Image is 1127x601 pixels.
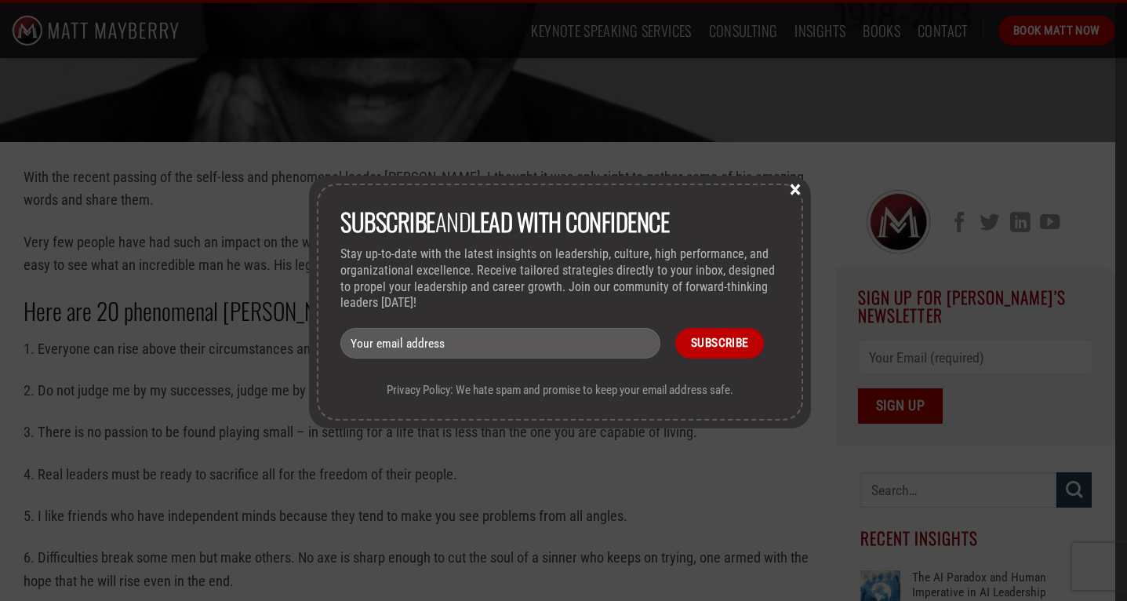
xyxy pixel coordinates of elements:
strong: lead with Confidence [471,203,669,239]
strong: Subscribe [340,203,435,239]
p: Stay up-to-date with the latest insights on leadership, culture, high performance, and organizati... [340,246,780,311]
span: and [340,203,669,239]
input: Your email address [340,328,660,359]
input: Subscribe [675,328,764,359]
button: Close [783,181,807,195]
p: Privacy Policy: We hate spam and promise to keep your email address safe. [340,383,780,397]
